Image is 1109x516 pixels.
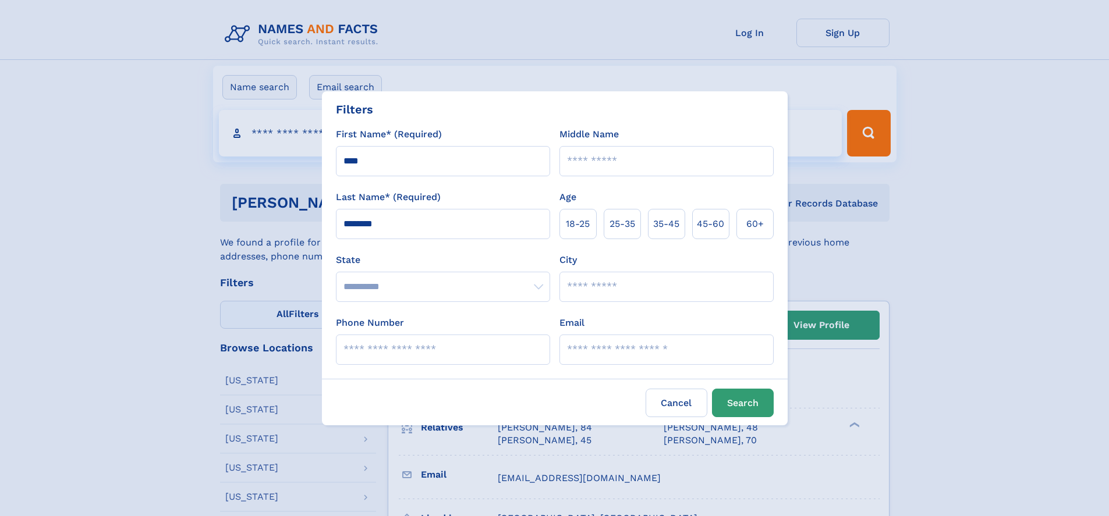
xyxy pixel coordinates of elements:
[610,217,635,231] span: 25‑35
[746,217,764,231] span: 60+
[336,190,441,204] label: Last Name* (Required)
[559,127,619,141] label: Middle Name
[697,217,724,231] span: 45‑60
[566,217,590,231] span: 18‑25
[336,101,373,118] div: Filters
[653,217,679,231] span: 35‑45
[336,316,404,330] label: Phone Number
[336,127,442,141] label: First Name* (Required)
[712,389,774,417] button: Search
[559,253,577,267] label: City
[559,316,584,330] label: Email
[559,190,576,204] label: Age
[646,389,707,417] label: Cancel
[336,253,550,267] label: State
